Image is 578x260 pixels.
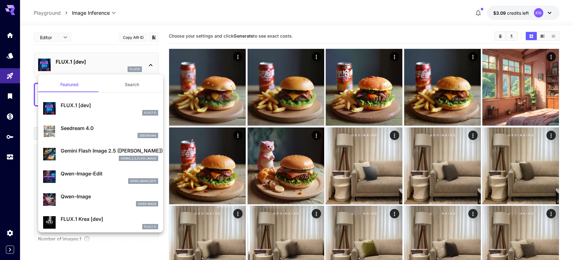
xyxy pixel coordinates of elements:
[61,101,158,109] p: FLUX.1 [dev]
[144,225,156,229] p: FLUX.1 D
[43,99,158,118] div: FLUX.1 [dev]FLUX.1 D
[144,111,156,115] p: FLUX.1 D
[61,193,158,200] p: Qwen-Image
[43,122,158,141] div: Seedream 4.0seedream4
[38,77,101,92] button: Featured
[61,147,158,154] p: Gemini Flash Image 2.5 ([PERSON_NAME])
[139,133,156,138] p: seedream4
[61,215,158,223] p: FLUX.1 Krea [dev]
[101,77,163,92] button: Search
[130,179,156,183] p: qwen_image_edit
[43,213,158,232] div: FLUX.1 Krea [dev]FLUX.1 D
[43,190,158,209] div: Qwen-ImageQwen Image
[138,202,156,206] p: Qwen Image
[61,124,158,132] p: Seedream 4.0
[43,167,158,186] div: Qwen-Image-Editqwen_image_edit
[121,156,156,161] p: gemini_2_5_flash_image
[43,144,158,164] div: Gemini Flash Image 2.5 ([PERSON_NAME])gemini_2_5_flash_image
[61,170,158,177] p: Qwen-Image-Edit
